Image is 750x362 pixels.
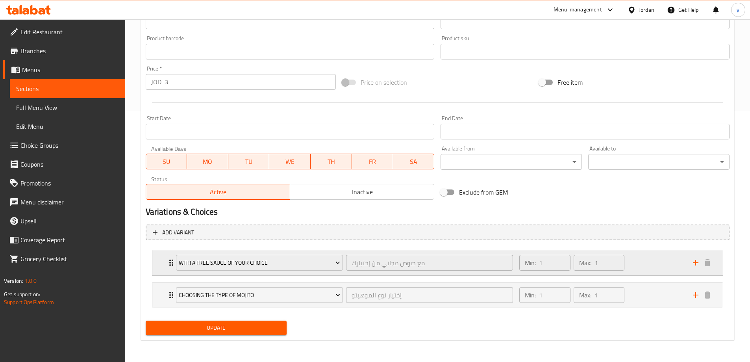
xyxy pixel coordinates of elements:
p: Min: [525,258,536,267]
div: ​ [441,154,582,170]
a: Menus [3,60,125,79]
span: Exclude from GEM [459,187,508,197]
span: Price on selection [361,78,407,87]
span: Coverage Report [20,235,119,245]
span: WE [272,156,307,167]
a: Choice Groups [3,136,125,155]
button: TU [228,154,270,169]
button: FR [352,154,393,169]
h2: Variations & Choices [146,206,730,218]
span: TH [314,156,349,167]
span: With a free sauce of your choice [179,258,340,268]
button: add [690,289,702,301]
span: SA [396,156,431,167]
div: Menu-management [554,5,602,15]
span: Get support on: [4,289,40,299]
a: Menu disclaimer [3,193,125,212]
div: Expand [152,282,723,308]
li: Expand [146,247,730,279]
button: add [690,257,702,269]
a: Upsell [3,212,125,230]
span: Menus [22,65,119,74]
span: Free item [557,78,583,87]
span: Promotions [20,178,119,188]
span: Full Menu View [16,103,119,112]
input: Please enter price [165,74,336,90]
input: Please enter product barcode [146,44,435,59]
button: Choosing the type of mojito [176,287,343,303]
span: Grocery Checklist [20,254,119,264]
button: WE [269,154,311,169]
a: Promotions [3,174,125,193]
span: TU [231,156,267,167]
button: Inactive [290,184,434,200]
span: SU [149,156,184,167]
button: SA [393,154,435,169]
span: 1.0.0 [24,276,37,286]
div: ​ [588,154,730,170]
span: Sections [16,84,119,93]
button: With a free sauce of your choice [176,255,343,271]
span: Inactive [293,186,431,198]
span: Menu disclaimer [20,197,119,207]
a: Edit Restaurant [3,22,125,41]
span: Edit Menu [16,122,119,131]
p: Min: [525,290,536,300]
span: Coupons [20,160,119,169]
button: Active [146,184,290,200]
span: Branches [20,46,119,56]
span: y [737,6,739,14]
span: Active [149,186,287,198]
span: MO [190,156,225,167]
button: Add variant [146,225,730,241]
button: SU [146,154,187,169]
a: Edit Menu [10,117,125,136]
span: Update [152,323,281,333]
button: TH [311,154,352,169]
span: Choosing the type of mojito [179,290,340,300]
a: Sections [10,79,125,98]
span: Choice Groups [20,141,119,150]
li: Expand [146,279,730,311]
button: MO [187,154,228,169]
span: Version: [4,276,23,286]
a: Coupons [3,155,125,174]
div: Expand [152,250,723,275]
a: Grocery Checklist [3,249,125,268]
span: Add variant [162,228,194,238]
a: Branches [3,41,125,60]
span: FR [355,156,390,167]
input: Please enter product sku [441,44,730,59]
span: Upsell [20,216,119,226]
button: delete [702,257,713,269]
a: Support.OpsPlatform [4,297,54,307]
a: Coverage Report [3,230,125,249]
button: delete [702,289,713,301]
p: Max: [579,290,591,300]
button: Update [146,321,287,335]
p: Max: [579,258,591,267]
p: JOD [151,77,161,87]
div: Jordan [639,6,654,14]
a: Full Menu View [10,98,125,117]
span: Edit Restaurant [20,27,119,37]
